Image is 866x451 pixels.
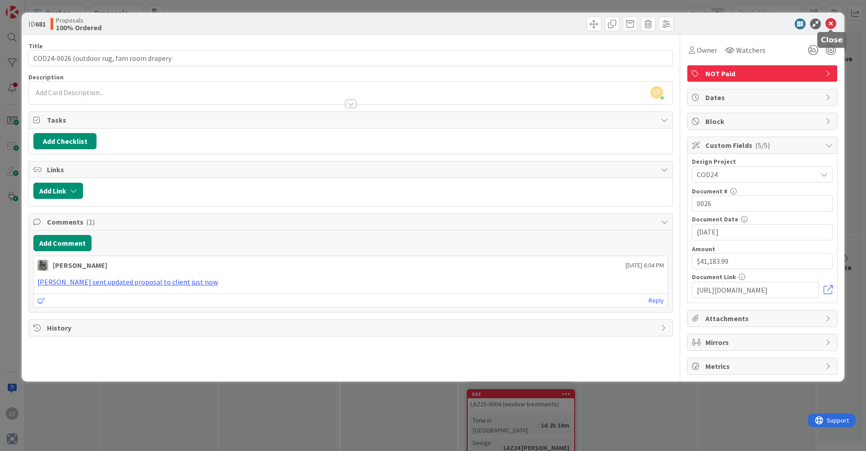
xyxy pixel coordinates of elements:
[705,140,821,151] span: Custom Fields
[47,322,656,333] span: History
[53,260,107,271] div: [PERSON_NAME]
[697,225,828,240] input: MM/DD/YYYY
[697,45,717,55] span: Owner
[33,133,97,149] button: Add Checklist
[56,17,101,24] span: Proposals
[37,277,218,286] a: [PERSON_NAME] sent updated proposal to client just now
[37,260,48,271] img: PA
[626,261,664,270] span: [DATE] 6:04 PM
[692,245,715,253] label: Amount
[705,313,821,324] span: Attachments
[28,42,43,50] label: Title
[47,216,656,227] span: Comments
[47,115,656,125] span: Tasks
[19,1,41,12] span: Support
[705,92,821,103] span: Dates
[28,73,64,81] span: Description
[35,19,46,28] b: 681
[28,18,46,29] span: ID
[692,187,728,195] label: Document #
[28,50,673,66] input: type card name here...
[649,295,664,306] a: Reply
[47,164,656,175] span: Links
[736,45,765,55] span: Watchers
[705,361,821,372] span: Metrics
[705,116,821,127] span: Block
[755,141,770,150] span: ( 5/5 )
[705,68,821,79] span: NOT Paid
[692,216,833,222] div: Document Date
[56,24,101,31] b: 100% Ordered
[33,183,83,199] button: Add Link
[692,274,833,280] div: Document Link
[33,235,92,251] button: Add Comment
[86,217,95,226] span: ( 1 )
[821,36,843,44] h5: Close
[692,158,833,165] div: Design Project
[650,86,663,99] span: LT
[705,337,821,348] span: Mirrors
[697,168,812,181] span: COD24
